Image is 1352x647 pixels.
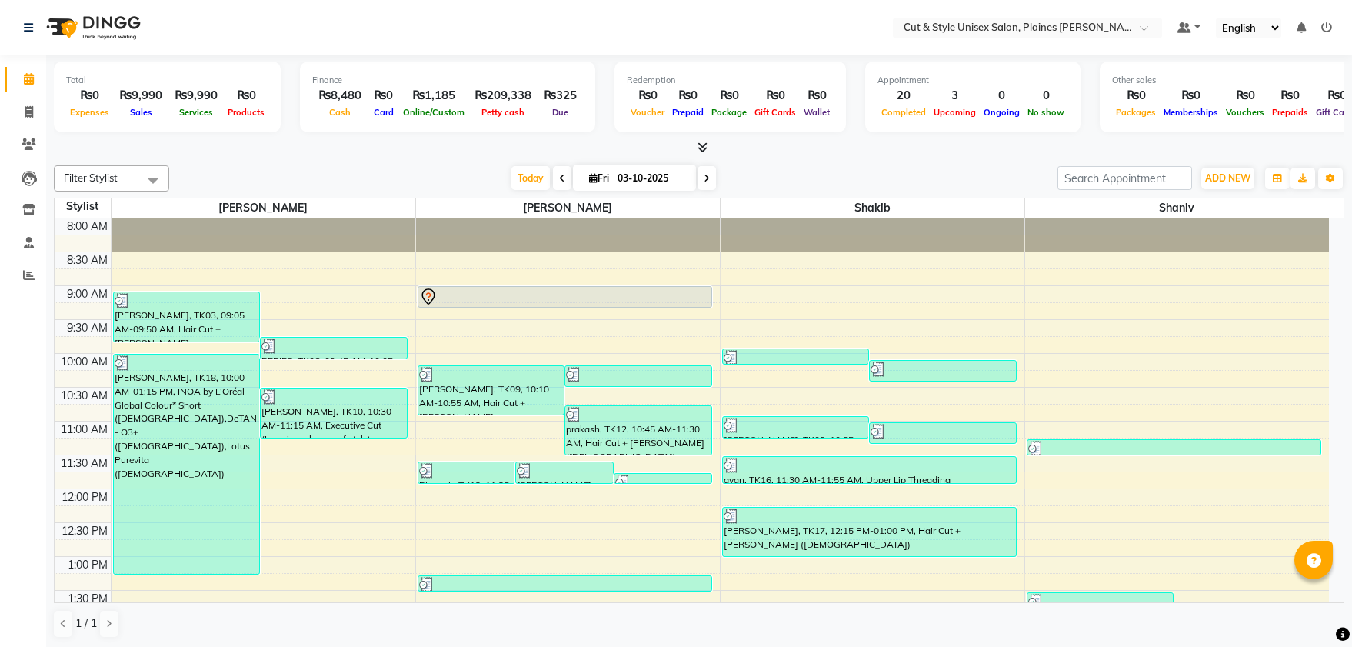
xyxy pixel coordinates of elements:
div: [PERSON_NAME], TK15, 11:35 AM-11:55 AM, Shave ([DEMOGRAPHIC_DATA]) [516,462,613,483]
div: [PERSON_NAME], TK10, 10:30 AM-11:15 AM, Executive Cut (Layering, change of style) ([DEMOGRAPHIC_D... [261,389,407,438]
div: Appointment [877,74,1068,87]
div: 8:30 AM [64,252,111,268]
span: Gift Cards [751,107,800,118]
div: ₨0 [1222,87,1268,105]
div: Finance [312,74,583,87]
div: ₨0 [1160,87,1222,105]
div: 11:00 AM [58,422,111,438]
div: ₨0 [708,87,751,105]
span: Card [370,107,398,118]
div: [PERSON_NAME], TK11, 11:00 AM-11:20 AM, Shave ([DEMOGRAPHIC_DATA]) [870,423,1016,443]
span: Expenses [66,107,113,118]
input: 2025-10-03 [613,167,690,190]
div: ₨9,990 [168,87,224,105]
div: ₨0 [668,87,708,105]
div: ₨0 [800,87,834,105]
span: No show [1024,107,1068,118]
div: [PERSON_NAME], TK18, 10:00 AM-01:15 PM, INOA by L'Oréal - Global Colour* Short ([DEMOGRAPHIC_DATA... [114,355,260,574]
span: [PERSON_NAME] [416,198,720,218]
div: 10:30 AM [58,388,111,404]
div: 0 [1024,87,1068,105]
div: [PERSON_NAME], TK18, 01:15 PM-01:30 PM, Eyebrows Threading ([DEMOGRAPHIC_DATA]),Upper Lip Threadi... [418,576,711,591]
span: Prepaid [668,107,708,118]
div: [PERSON_NAME], TK17, 12:15 PM-01:00 PM, Hair Cut + [PERSON_NAME] ([DEMOGRAPHIC_DATA]) [723,508,1016,556]
div: prakash, TK12, 10:45 AM-11:30 AM, Hair Cut + [PERSON_NAME] ([DEMOGRAPHIC_DATA]) [565,406,711,455]
div: 11:30 AM [58,455,111,472]
div: [PERSON_NAME], TK14, 11:45 AM-11:55 AM, Upper Lip Threading ([DEMOGRAPHIC_DATA]),Chin Threading (... [614,474,711,483]
div: Stylist [55,198,111,215]
span: Packages [1112,107,1160,118]
span: Fri [585,172,613,184]
div: [PERSON_NAME], TK09, 10:10 AM-10:55 AM, Hair Cut + [PERSON_NAME] ([DEMOGRAPHIC_DATA]) [418,366,564,415]
span: Completed [877,107,930,118]
div: [PERSON_NAME], TK07, 10:10 AM-10:30 AM, Hair Cut ([DEMOGRAPHIC_DATA]) [565,366,711,386]
span: Cash [325,107,355,118]
span: Shakib [721,198,1024,218]
div: ₨9,990 [113,87,168,105]
div: 1:00 PM [65,557,111,573]
span: Prepaids [1268,107,1312,118]
span: Ongoing [980,107,1024,118]
button: ADD NEW [1201,168,1254,189]
div: 1:30 PM [65,591,111,607]
span: Today [511,166,550,190]
span: Due [548,107,572,118]
div: PERIER, TK06, 09:45 AM-10:05 AM, Hair Cut ([DEMOGRAPHIC_DATA]) [261,338,407,359]
div: 9:30 AM [64,320,111,336]
div: [PERSON_NAME], TK07, 09:55 AM-10:10 AM, [PERSON_NAME] Styling ([DEMOGRAPHIC_DATA]) [723,349,869,364]
span: Services [175,107,217,118]
div: 12:30 PM [58,523,111,539]
span: ADD NEW [1205,172,1250,184]
div: ₨0 [1268,87,1312,105]
span: Upcoming [930,107,980,118]
div: ₨0 [224,87,268,105]
span: Shaniv [1025,198,1330,218]
div: 8:00 AM [64,218,111,235]
div: Bhemah, TK13, 11:35 AM-11:55 AM, Hair Cut ([DEMOGRAPHIC_DATA]) [418,462,515,483]
div: [PERSON_NAME], TK09, 10:55 AM-11:15 AM, Hair Cut ([DEMOGRAPHIC_DATA]) [723,417,869,438]
div: ₨0 [627,87,668,105]
div: ₨1,185 [399,87,468,105]
div: ₨0 [751,87,800,105]
iframe: chat widget [1287,585,1337,632]
div: Total [66,74,268,87]
div: ₨0 [66,87,113,105]
span: Memberships [1160,107,1222,118]
div: gyan, TK16, 11:30 AM-11:55 AM, Upper Lip Threading ([DEMOGRAPHIC_DATA]),Hair Cut ([DEMOGRAPHIC_DA... [723,457,1016,483]
span: Voucher [627,107,668,118]
div: ₨8,480 [312,87,368,105]
span: Wallet [800,107,834,118]
div: Redemption [627,74,834,87]
span: 1 / 1 [75,615,97,632]
div: 10:00 AM [58,354,111,370]
span: Products [224,107,268,118]
span: Package [708,107,751,118]
div: 20 [877,87,930,105]
div: [PERSON_NAME], TK03, 09:05 AM-09:50 AM, Hair Cut + [PERSON_NAME] ([DEMOGRAPHIC_DATA]) [114,292,260,342]
div: 9:00 AM [64,286,111,302]
div: 0 [980,87,1024,105]
span: Filter Stylist [64,172,118,184]
img: logo [39,6,145,49]
span: [PERSON_NAME] [112,198,415,218]
input: Search Appointment [1057,166,1192,190]
div: 12:00 PM [58,489,111,505]
span: Vouchers [1222,107,1268,118]
span: Online/Custom [399,107,468,118]
span: Sales [126,107,156,118]
div: 3 [930,87,980,105]
div: ₨0 [1112,87,1160,105]
div: [PERSON_NAME], TK10, 11:15 AM-11:30 AM, Hair Wash ([DEMOGRAPHIC_DATA]) [1027,440,1321,455]
span: Petty cash [478,107,528,118]
div: ₨0 [368,87,399,105]
div: ₨209,338 [468,87,538,105]
div: [PERSON_NAME], TK18, 01:30 PM-02:15 PM, Lotus Basic- Pedicure ([DEMOGRAPHIC_DATA]) [1027,593,1174,642]
div: [PERSON_NAME], TK02, 09:00 AM-09:20 AM, Hair Cut ([DEMOGRAPHIC_DATA]) [418,287,711,307]
div: [PERSON_NAME], TK08, 10:05 AM-10:25 AM, Hair Cut ([DEMOGRAPHIC_DATA]) [870,361,1016,381]
div: ₨325 [538,87,583,105]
